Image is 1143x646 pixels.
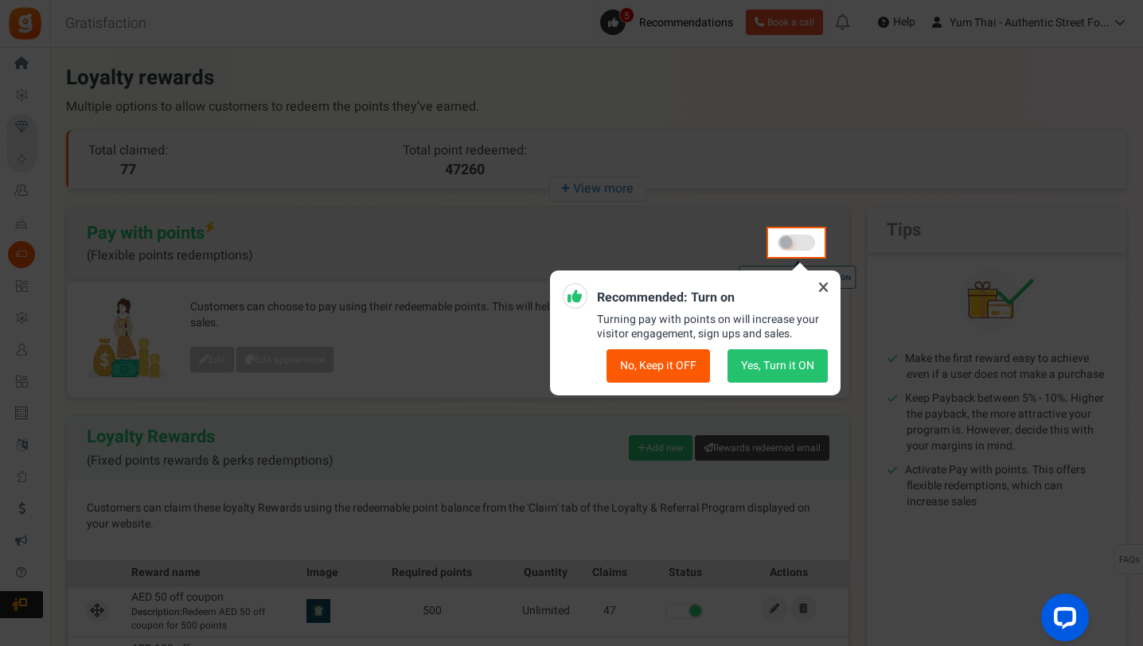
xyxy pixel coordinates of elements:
button: No, Keep it OFF [607,349,710,383]
p: Turning pay with points on will increase your visitor engagement, sign ups and sales. [597,313,828,341]
button: Yes, Turn it ON [728,349,828,383]
h5: Recommended: Turn on [597,291,828,305]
